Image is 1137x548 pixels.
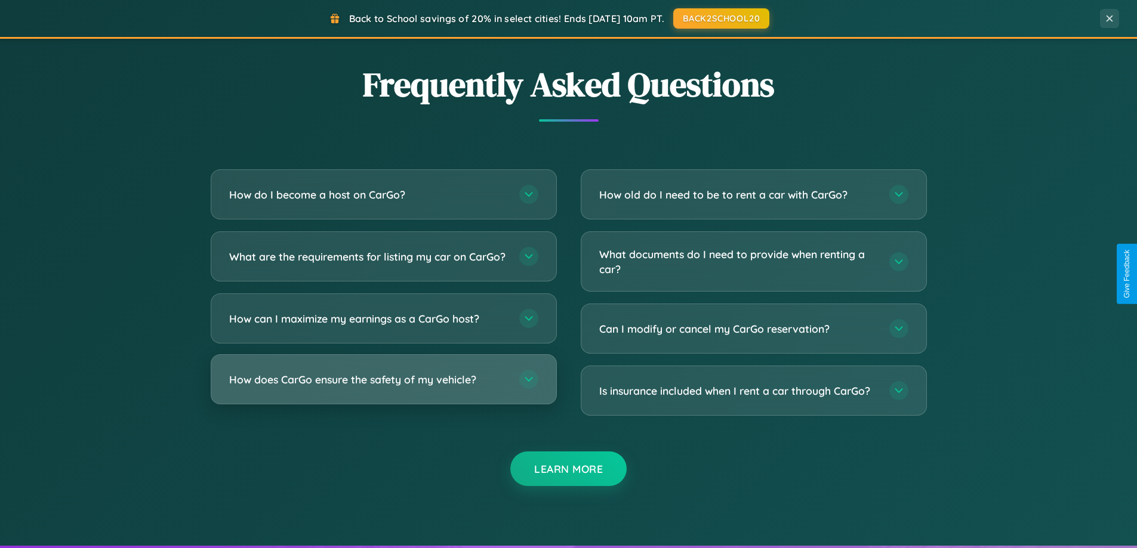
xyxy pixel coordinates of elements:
[229,187,507,202] h3: How do I become a host on CarGo?
[229,249,507,264] h3: What are the requirements for listing my car on CarGo?
[599,247,877,276] h3: What documents do I need to provide when renting a car?
[599,321,877,336] h3: Can I modify or cancel my CarGo reservation?
[599,187,877,202] h3: How old do I need to be to rent a car with CarGo?
[229,372,507,387] h3: How does CarGo ensure the safety of my vehicle?
[229,311,507,326] h3: How can I maximize my earnings as a CarGo host?
[211,61,927,107] h2: Frequently Asked Questions
[510,451,627,486] button: Learn More
[349,13,664,24] span: Back to School savings of 20% in select cities! Ends [DATE] 10am PT.
[599,383,877,398] h3: Is insurance included when I rent a car through CarGo?
[673,8,769,29] button: BACK2SCHOOL20
[1123,250,1131,298] div: Give Feedback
